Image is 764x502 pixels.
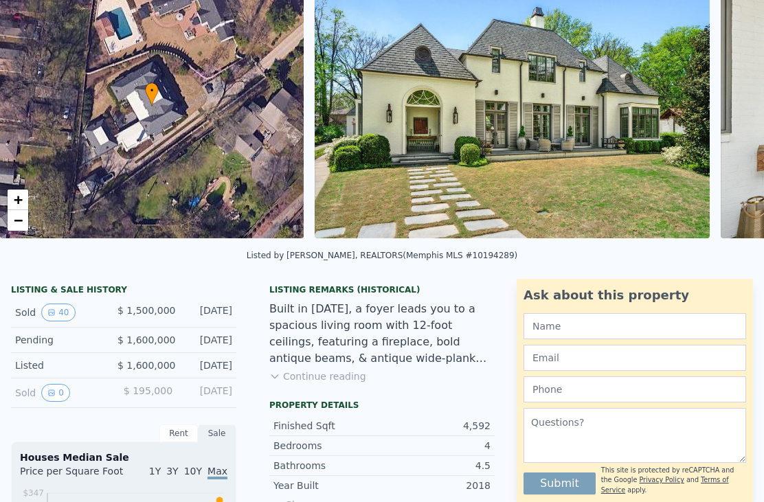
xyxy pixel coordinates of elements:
[145,84,159,97] span: •
[15,384,113,402] div: Sold
[524,472,596,494] button: Submit
[269,369,366,383] button: Continue reading
[198,424,236,442] div: Sale
[269,400,495,411] div: Property details
[14,191,23,208] span: +
[15,304,106,321] div: Sold
[207,466,227,479] span: Max
[15,333,106,347] div: Pending
[269,284,495,295] div: Listing Remarks (Historical)
[273,439,382,453] div: Bedrooms
[639,476,684,483] a: Privacy Policy
[273,419,382,433] div: Finished Sqft
[124,385,172,396] span: $ 195,000
[166,466,178,477] span: 3Y
[41,304,75,321] button: View historical data
[273,459,382,472] div: Bathrooms
[524,376,746,402] input: Phone
[382,419,491,433] div: 4,592
[183,384,232,402] div: [DATE]
[601,466,746,495] div: This site is protected by reCAPTCHA and the Google and apply.
[601,476,729,493] a: Terms of Service
[11,284,236,298] div: LISTING & SALE HISTORY
[247,251,518,260] div: Listed by [PERSON_NAME], REALTORS (Memphis MLS #10194289)
[269,301,495,367] div: Built in [DATE], a foyer leads you to a spacious living room with 12-foot ceilings, featuring a f...
[159,424,198,442] div: Rent
[524,313,746,339] input: Name
[117,334,176,345] span: $ 1,600,000
[20,450,227,464] div: Houses Median Sale
[8,190,28,210] a: Zoom in
[187,333,232,347] div: [DATE]
[23,488,44,498] tspan: $347
[117,305,176,316] span: $ 1,500,000
[149,466,161,477] span: 1Y
[382,439,491,453] div: 4
[20,464,124,486] div: Price per Square Foot
[524,286,746,305] div: Ask about this property
[15,358,106,372] div: Listed
[382,479,491,492] div: 2018
[41,384,70,402] button: View historical data
[273,479,382,492] div: Year Built
[187,358,232,372] div: [DATE]
[524,345,746,371] input: Email
[187,304,232,321] div: [DATE]
[8,210,28,231] a: Zoom out
[117,360,176,371] span: $ 1,600,000
[14,212,23,229] span: −
[145,82,159,106] div: •
[184,466,202,477] span: 10Y
[382,459,491,472] div: 4.5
